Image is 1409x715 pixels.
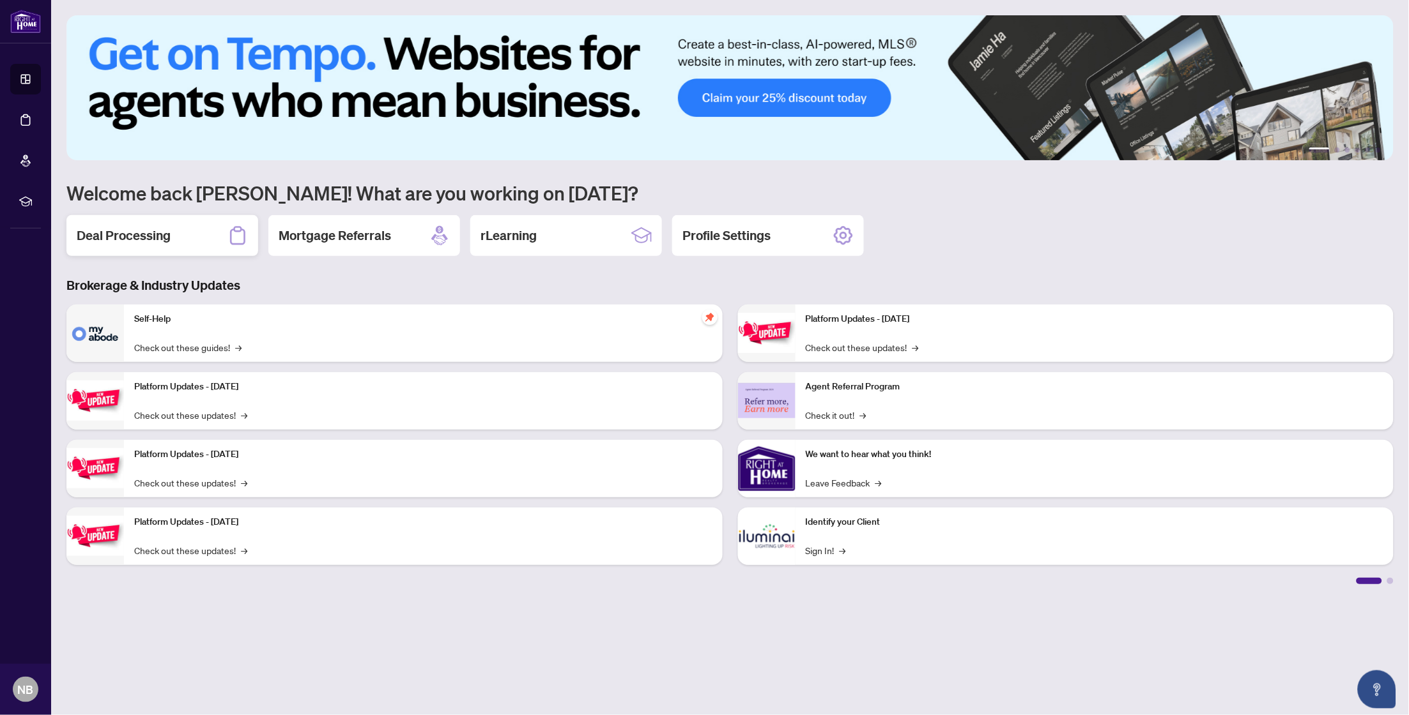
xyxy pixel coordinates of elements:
button: Open asap [1358,670,1396,709]
img: Self-Help [66,305,124,362]
span: pushpin [702,310,718,325]
h2: Profile Settings [682,227,771,245]
img: Slide 0 [66,15,1394,160]
button: 5 [1366,147,1371,153]
span: → [241,408,247,422]
p: Agent Referral Program [806,380,1384,394]
img: Agent Referral Program [738,383,796,418]
h2: rLearning [481,227,537,245]
img: Identify your Client [738,508,796,565]
img: We want to hear what you think! [738,440,796,497]
p: Platform Updates - [DATE] [134,380,712,394]
a: Check out these updates!→ [134,476,247,490]
img: Platform Updates - July 21, 2025 [66,448,124,488]
p: Self-Help [134,312,712,326]
span: → [241,543,247,557]
p: We want to hear what you think! [806,448,1384,462]
span: → [875,476,882,490]
button: 4 [1355,147,1360,153]
a: Check out these updates!→ [134,408,247,422]
h1: Welcome back [PERSON_NAME]! What are you working on [DATE]? [66,181,1394,205]
span: → [912,340,919,354]
span: → [235,340,242,354]
a: Check out these guides!→ [134,340,242,354]
button: 6 [1376,147,1381,153]
img: logo [10,10,41,33]
img: Platform Updates - July 8, 2025 [66,516,124,556]
a: Check out these updates!→ [134,543,247,557]
p: Platform Updates - [DATE] [134,515,712,529]
button: 1 [1309,147,1330,153]
span: → [840,543,846,557]
button: 2 [1335,147,1340,153]
p: Identify your Client [806,515,1384,529]
a: Leave Feedback→ [806,476,882,490]
p: Platform Updates - [DATE] [134,448,712,462]
span: NB [18,681,34,698]
span: → [241,476,247,490]
p: Platform Updates - [DATE] [806,312,1384,326]
img: Platform Updates - September 16, 2025 [66,380,124,421]
button: 3 [1345,147,1350,153]
span: → [860,408,866,422]
h3: Brokerage & Industry Updates [66,276,1394,294]
a: Sign In!→ [806,543,846,557]
h2: Mortgage Referrals [279,227,391,245]
a: Check out these updates!→ [806,340,919,354]
a: Check it out!→ [806,408,866,422]
img: Platform Updates - June 23, 2025 [738,313,796,353]
h2: Deal Processing [77,227,171,245]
